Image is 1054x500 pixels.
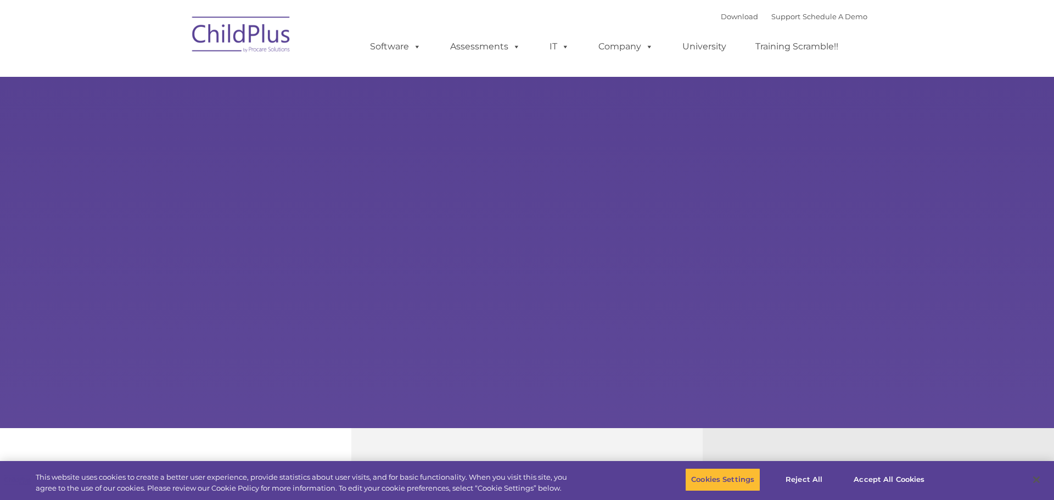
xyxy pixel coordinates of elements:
button: Reject All [770,468,838,491]
button: Cookies Settings [685,468,760,491]
a: Support [771,12,800,21]
a: Software [359,36,432,58]
img: ChildPlus by Procare Solutions [187,9,296,64]
button: Close [1024,468,1049,492]
button: Accept All Cookies [848,468,930,491]
a: Training Scramble!! [744,36,849,58]
a: IT [539,36,580,58]
a: Schedule A Demo [803,12,867,21]
font: | [721,12,867,21]
div: This website uses cookies to create a better user experience, provide statistics about user visit... [36,472,580,493]
a: Assessments [439,36,531,58]
a: Download [721,12,758,21]
a: University [671,36,737,58]
a: Company [587,36,664,58]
